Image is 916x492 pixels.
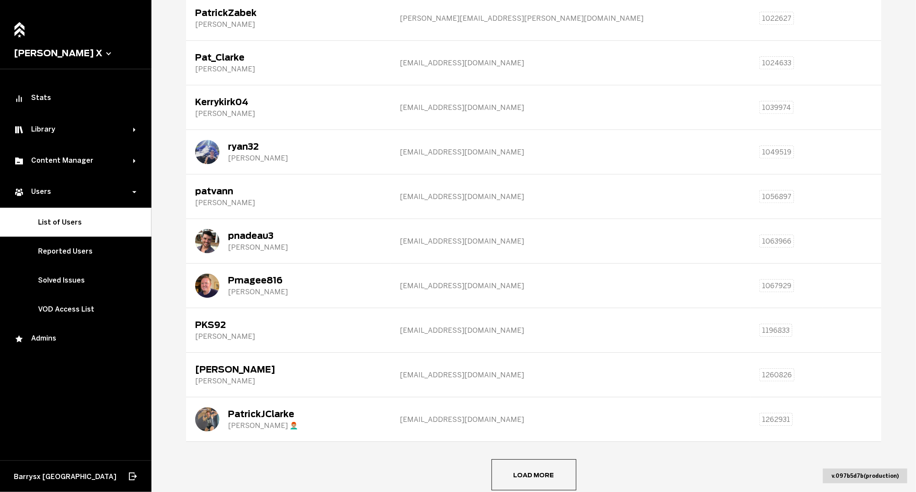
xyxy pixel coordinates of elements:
[762,148,791,156] span: 1049519
[762,193,791,201] span: 1056897
[195,140,219,164] img: ryan32
[14,48,138,58] button: [PERSON_NAME] X
[228,409,298,419] div: PatrickJClarke
[762,282,791,290] span: 1067929
[228,421,298,430] div: [PERSON_NAME] 👨🏼‍🦰
[762,326,790,334] span: 1196833
[228,288,288,296] div: [PERSON_NAME]
[186,174,881,219] tr: patvann[PERSON_NAME][EMAIL_ADDRESS][DOMAIN_NAME]1056897
[195,186,255,196] div: patvann
[228,231,288,241] div: pnadeau3
[400,14,644,23] span: [PERSON_NAME][EMAIL_ADDRESS][PERSON_NAME][DOMAIN_NAME]
[400,282,524,290] span: [EMAIL_ADDRESS][DOMAIN_NAME]
[195,199,255,207] div: [PERSON_NAME]
[195,65,255,73] div: [PERSON_NAME]
[195,320,255,330] div: PKS92
[14,125,133,135] div: Library
[186,397,881,442] tr: PatrickJClarkePatrickJClarke[PERSON_NAME] 👨🏼‍🦰[EMAIL_ADDRESS][DOMAIN_NAME]1262931
[762,237,791,245] span: 1063966
[186,41,881,85] tr: Pat_Clarke[PERSON_NAME][EMAIL_ADDRESS][DOMAIN_NAME]1024633
[762,371,792,379] span: 1260826
[14,334,138,344] div: Admins
[195,109,255,118] div: [PERSON_NAME]
[762,59,791,67] span: 1024633
[228,154,288,162] div: [PERSON_NAME]
[400,148,524,156] span: [EMAIL_ADDRESS][DOMAIN_NAME]
[195,332,255,341] div: [PERSON_NAME]
[186,130,881,174] tr: ryan32ryan32[PERSON_NAME][EMAIL_ADDRESS][DOMAIN_NAME]1049519
[14,187,133,197] div: Users
[400,371,524,379] span: [EMAIL_ADDRESS][DOMAIN_NAME]
[400,326,524,334] span: [EMAIL_ADDRESS][DOMAIN_NAME]
[14,93,138,104] div: Stats
[12,17,27,36] a: Home
[195,229,219,253] img: pnadeau3
[14,156,133,166] div: Content Manager
[195,273,219,298] img: Pmagee816
[228,243,288,251] div: [PERSON_NAME]
[186,264,881,308] tr: Pmagee816Pmagee816[PERSON_NAME][EMAIL_ADDRESS][DOMAIN_NAME]1067929
[195,8,257,18] div: PatrickZabek
[762,103,791,112] span: 1039974
[400,59,524,67] span: [EMAIL_ADDRESS][DOMAIN_NAME]
[127,467,138,486] button: Log out
[195,377,275,385] div: [PERSON_NAME]
[762,415,790,424] span: 1262931
[400,193,524,201] span: [EMAIL_ADDRESS][DOMAIN_NAME]
[195,407,219,431] img: PatrickJClarke
[823,469,907,483] div: v. 097b5d7b ( production )
[228,141,288,152] div: ryan32
[186,308,881,353] tr: PKS92[PERSON_NAME][EMAIL_ADDRESS][DOMAIN_NAME]1196833
[186,353,881,397] tr: [PERSON_NAME][PERSON_NAME][EMAIL_ADDRESS][DOMAIN_NAME]1260826
[762,14,791,23] span: 1022627
[195,20,257,29] div: [PERSON_NAME]
[14,473,116,481] span: Barrysx [GEOGRAPHIC_DATA]
[195,364,275,375] div: [PERSON_NAME]
[400,103,524,112] span: [EMAIL_ADDRESS][DOMAIN_NAME]
[195,52,255,63] div: Pat_Clarke
[186,85,881,130] tr: Kerrykirk04[PERSON_NAME][EMAIL_ADDRESS][DOMAIN_NAME]1039974
[186,219,881,264] tr: pnadeau3pnadeau3[PERSON_NAME][EMAIL_ADDRESS][DOMAIN_NAME]1063966
[400,237,524,245] span: [EMAIL_ADDRESS][DOMAIN_NAME]
[195,97,255,107] div: Kerrykirk04
[400,415,524,424] span: [EMAIL_ADDRESS][DOMAIN_NAME]
[228,275,288,286] div: Pmagee816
